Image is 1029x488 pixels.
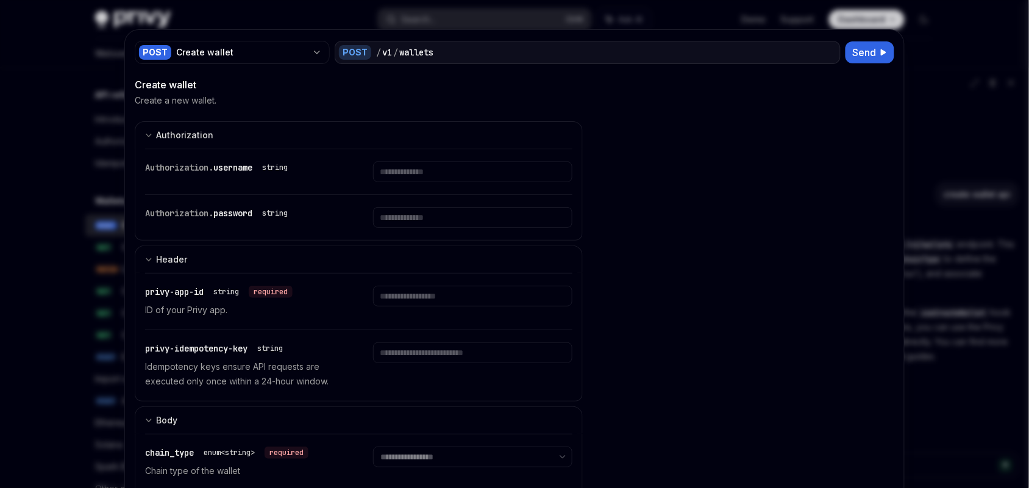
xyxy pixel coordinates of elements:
span: privy-app-id [145,286,204,297]
div: Create wallet [135,77,583,92]
div: Create wallet [176,46,307,58]
span: password [213,208,252,219]
button: Send [846,41,894,63]
div: chain_type [145,447,308,459]
div: string [262,163,288,172]
div: required [249,286,293,298]
div: / [376,46,381,58]
div: string [213,287,239,297]
button: expand input section [135,121,583,149]
span: Authorization. [145,162,213,173]
div: privy-idempotency-key [145,342,288,355]
div: Header [156,252,187,267]
div: Authorization.password [145,207,293,219]
span: chain_type [145,447,194,458]
button: expand input section [135,406,583,434]
div: required [265,447,308,459]
button: expand input section [135,246,583,273]
div: / [393,46,398,58]
div: string [257,344,283,353]
button: POSTCreate wallet [135,40,330,65]
span: username [213,162,252,173]
div: v1 [382,46,392,58]
div: Body [156,413,177,428]
span: Authorization. [145,208,213,219]
div: privy-app-id [145,286,293,298]
span: privy-idempotency-key [145,343,247,354]
div: Authorization [156,128,213,143]
p: Chain type of the wallet [145,464,344,478]
div: enum<string> [204,448,255,458]
div: POST [339,45,371,60]
p: ID of your Privy app. [145,303,344,317]
span: Send [853,45,877,60]
div: string [262,208,288,218]
div: wallets [399,46,433,58]
p: Create a new wallet. [135,94,216,107]
div: POST [139,45,171,60]
div: Authorization.username [145,161,293,174]
p: Idempotency keys ensure API requests are executed only once within a 24-hour window. [145,359,344,389]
